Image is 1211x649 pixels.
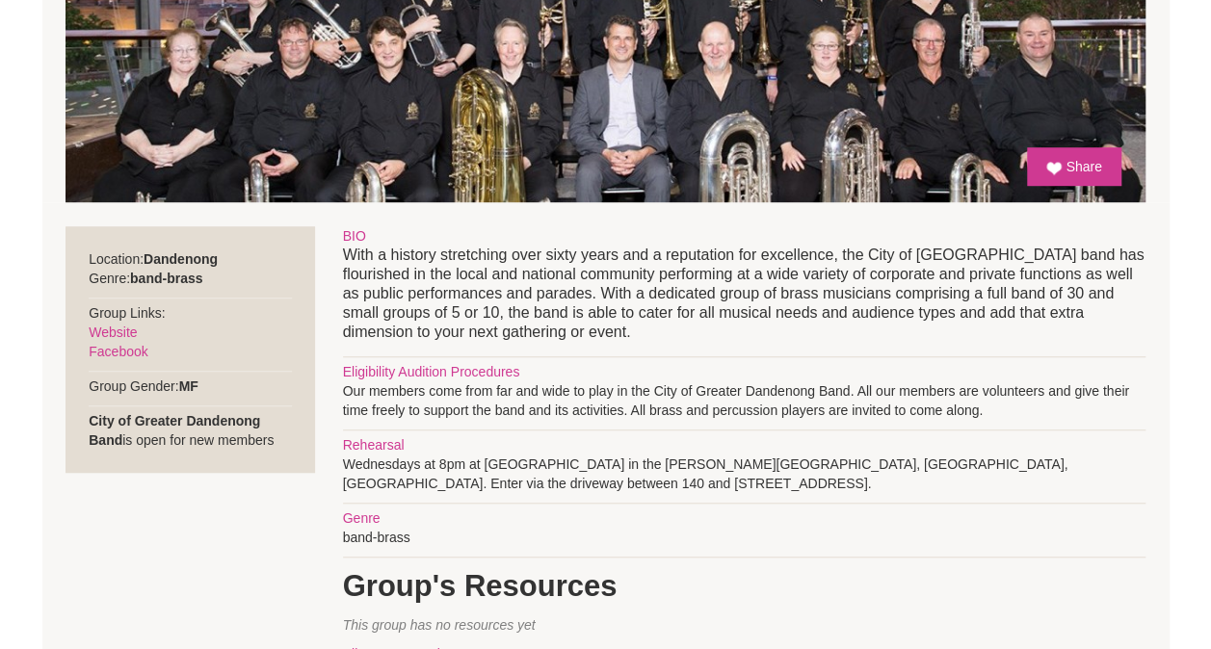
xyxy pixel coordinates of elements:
strong: Dandenong [144,251,218,267]
a: Website [89,324,137,340]
div: BIO [343,226,1145,246]
div: Eligibility Audition Procedures [343,362,1145,381]
div: Rehearsal [343,435,1145,454]
h1: Group's Resources [343,567,1145,606]
strong: City of Greater Dandenong Band [89,413,260,448]
a: Facebook [89,344,147,359]
div: Genre [343,508,1145,528]
span: This group has no resources yet [343,617,536,633]
a: Share [1027,147,1120,186]
div: Location: Genre: Group Links: Group Gender: is open for new members [66,226,315,473]
strong: MF [179,378,198,394]
p: With a history stretching over sixty years and a reputation for excellence, the City of [GEOGRAPH... [343,246,1145,342]
strong: band-brass [130,271,202,286]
